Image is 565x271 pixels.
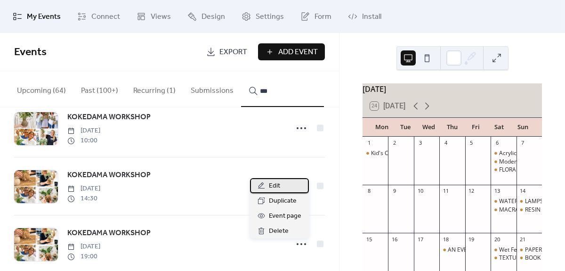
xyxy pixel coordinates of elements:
span: Edit [269,181,280,192]
div: 12 [468,188,475,195]
a: Install [341,4,388,29]
div: Wet Felted Flowers Workshop [491,246,516,254]
a: KOKEDAMA WORKSHOP [67,169,151,181]
div: Kid's Crochet Club [371,149,419,157]
button: Add Event [258,43,325,60]
div: 13 [493,188,500,195]
div: 9 [391,188,398,195]
span: 19:00 [67,252,100,262]
a: My Events [6,4,68,29]
span: Design [202,11,225,23]
span: Duplicate [269,196,297,207]
a: KOKEDAMA WORKSHOP [67,111,151,123]
span: Settings [256,11,284,23]
span: Add Event [278,47,318,58]
div: Mon [370,118,394,137]
div: Acrylic Ink Abstract Art on Canvas Workshop [491,149,516,157]
div: Thu [441,118,464,137]
div: Modern Calligraphy [499,158,551,166]
div: Tue [394,118,417,137]
span: Export [219,47,247,58]
div: AN EVENING OF INTUITIVE ARTS & THE SPIRIT WORLD with Christine Morgan [439,246,465,254]
div: 20 [493,236,500,243]
div: 4 [442,140,449,147]
div: 21 [519,236,526,243]
span: 10:00 [67,136,100,146]
a: Connect [70,4,127,29]
a: Design [180,4,232,29]
a: Views [129,4,178,29]
div: 6 [493,140,500,147]
span: Views [151,11,171,23]
div: WATERCOLOUR WILDFLOWERS WORKSHOP [491,197,516,205]
div: BOOK BINDING WORKSHOP [517,254,542,262]
span: [DATE] [67,242,100,252]
span: 14:30 [67,194,100,204]
button: Recurring (1) [126,71,183,106]
button: Submissions [183,71,241,106]
div: Wed [417,118,441,137]
div: 14 [519,188,526,195]
span: Connect [91,11,120,23]
span: Event page [269,211,301,222]
div: Fri [464,118,487,137]
div: LAMPSHADE MAKING WORKSHOP [517,197,542,205]
a: Settings [234,4,291,29]
span: My Events [27,11,61,23]
span: Delete [269,226,289,237]
div: Sun [511,118,534,137]
a: KOKEDAMA WORKSHOP [67,227,151,239]
div: 3 [417,140,424,147]
div: FLORAL NATIVES PALETTE KNIFE PAINTING WORKSHOP [491,166,516,174]
button: Upcoming (64) [9,71,73,106]
div: 15 [365,236,372,243]
div: 5 [468,140,475,147]
div: Sat [487,118,511,137]
div: PAPER MAKING Workshop [517,246,542,254]
div: 16 [391,236,398,243]
span: Install [362,11,381,23]
span: [DATE] [67,184,100,194]
button: Past (100+) [73,71,126,106]
div: 8 [365,188,372,195]
span: [DATE] [67,126,100,136]
div: 19 [468,236,475,243]
div: 1 [365,140,372,147]
div: Kid's Crochet Club [363,149,388,157]
div: TEXTURED ART MASTERCLASS [491,254,516,262]
div: Modern Calligraphy [491,158,516,166]
span: Events [14,42,47,63]
div: 7 [519,140,526,147]
span: Form [315,11,331,23]
div: RESIN HOMEWARES WORKSHOP [517,206,542,214]
div: [DATE] [363,83,542,95]
div: 2 [391,140,398,147]
div: 11 [442,188,449,195]
div: MACRAME PLANT HANGER [491,206,516,214]
div: 10 [417,188,424,195]
a: Form [293,4,339,29]
div: 17 [417,236,424,243]
div: 18 [442,236,449,243]
a: Export [199,43,254,60]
